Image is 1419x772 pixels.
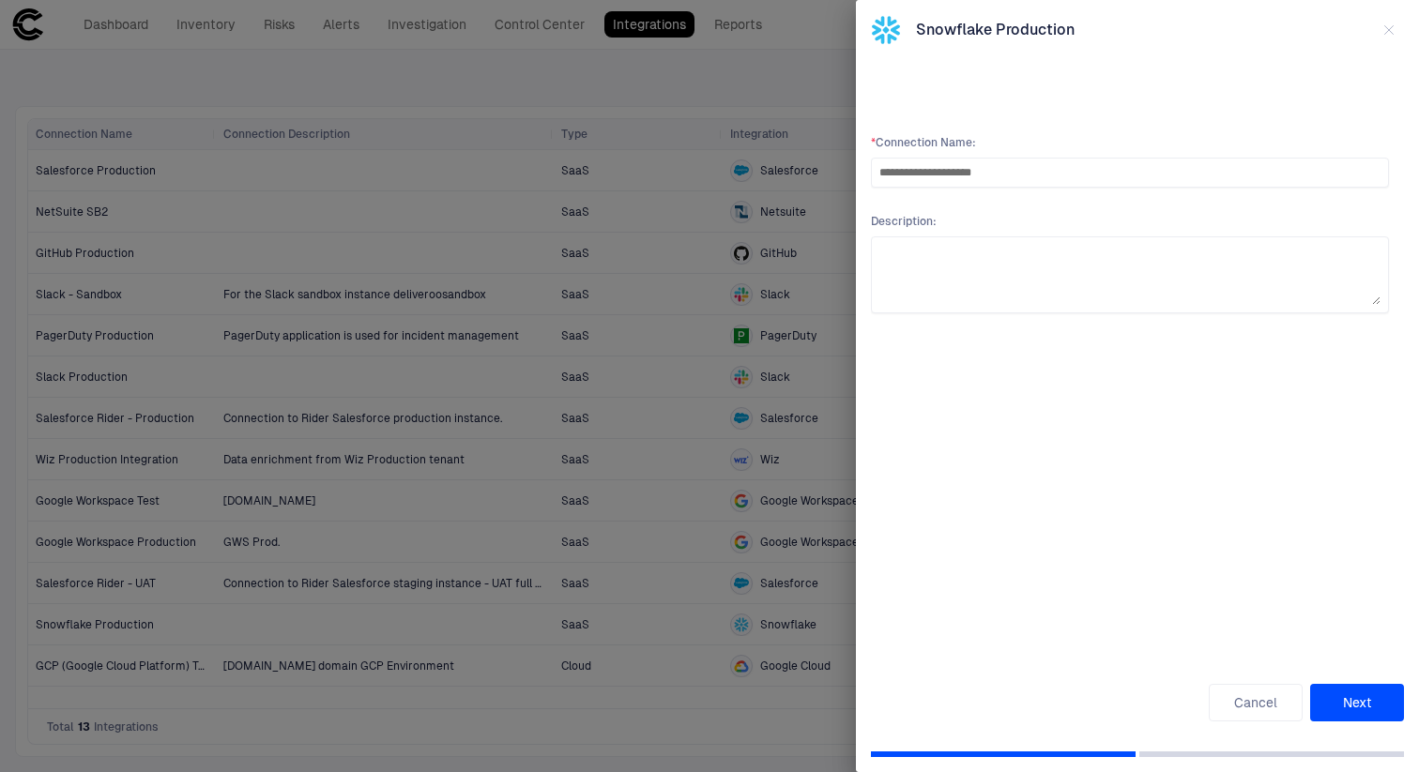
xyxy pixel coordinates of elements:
button: Cancel [1209,684,1303,721]
span: Snowflake Production [916,21,1075,39]
span: Description : [871,214,1389,229]
span: Connection Name : [871,135,1389,150]
button: Next [1310,684,1404,721]
div: Snowflake [871,15,901,45]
